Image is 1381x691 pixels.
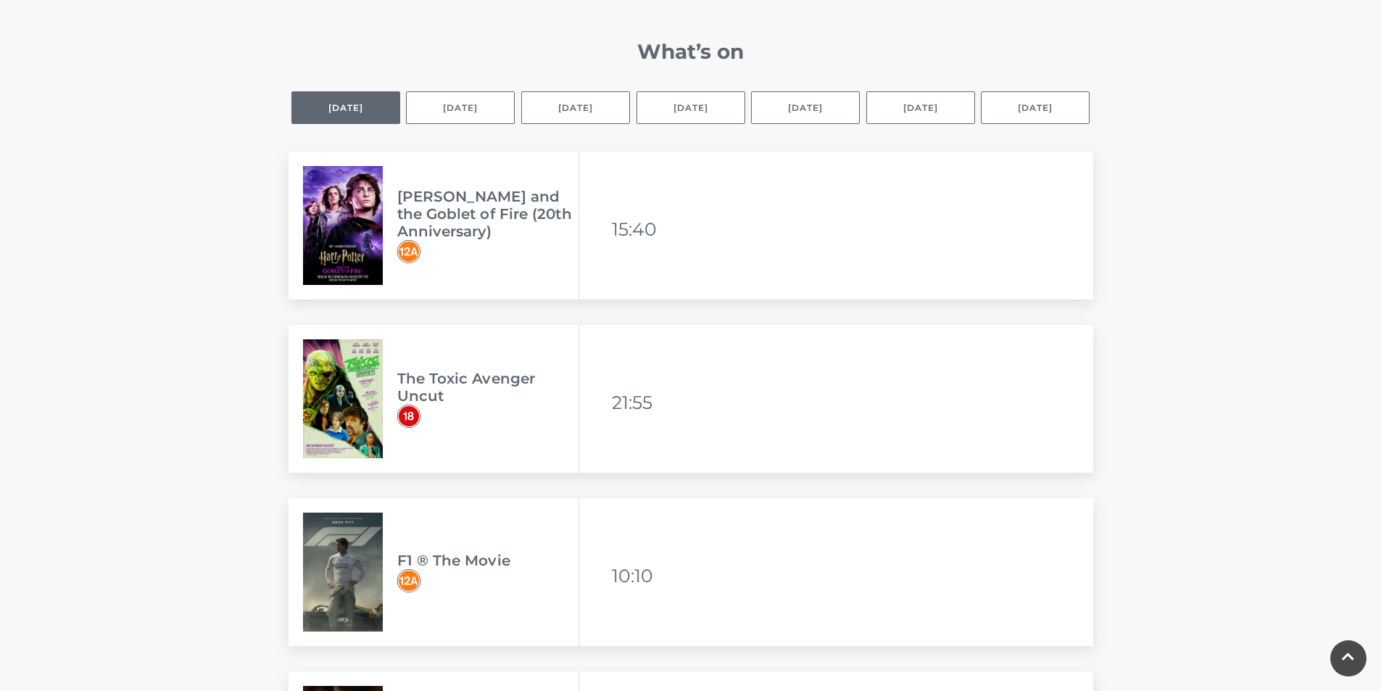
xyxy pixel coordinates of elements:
[291,91,400,124] button: [DATE]
[751,91,860,124] button: [DATE]
[289,39,1093,64] h2: What’s on
[397,552,578,569] h3: F1 ® The Movie
[866,91,975,124] button: [DATE]
[406,91,515,124] button: [DATE]
[521,91,630,124] button: [DATE]
[981,91,1090,124] button: [DATE]
[636,91,745,124] button: [DATE]
[612,385,663,420] li: 21:55
[397,188,578,240] h3: [PERSON_NAME] and the Goblet of Fire (20th Anniversary)
[612,212,663,247] li: 15:40
[397,370,578,405] h3: The Toxic Avenger Uncut
[612,558,663,593] li: 10:10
